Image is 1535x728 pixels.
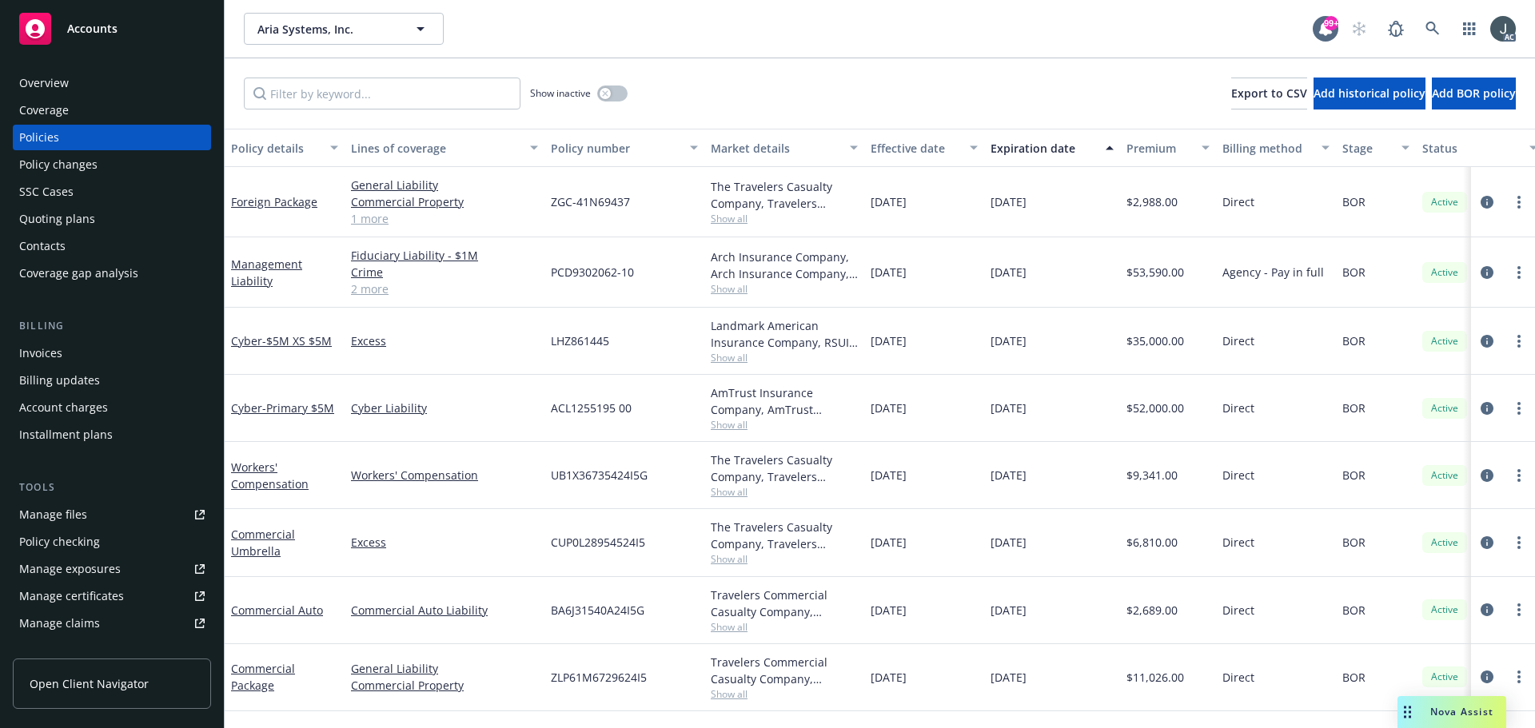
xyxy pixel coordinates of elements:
[544,129,704,167] button: Policy number
[1477,193,1497,212] a: circleInformation
[13,638,211,663] a: Manage BORs
[1342,534,1366,551] span: BOR
[871,140,960,157] div: Effective date
[231,527,295,559] a: Commercial Umbrella
[1429,603,1461,617] span: Active
[711,249,858,282] div: Arch Insurance Company, Arch Insurance Company, PERse (RT Specialty)
[1222,193,1254,210] span: Direct
[1336,129,1416,167] button: Stage
[351,677,538,694] a: Commercial Property
[711,485,858,499] span: Show all
[551,193,630,210] span: ZGC-41N69437
[1222,400,1254,416] span: Direct
[19,529,100,555] div: Policy checking
[257,21,396,38] span: Aria Systems, Inc.
[530,86,591,100] span: Show inactive
[551,467,648,483] span: UB1X36735424I5G
[711,418,858,432] span: Show all
[551,332,609,349] span: LHZ861445
[1222,332,1254,349] span: Direct
[13,318,211,334] div: Billing
[1432,86,1516,101] span: Add BOR policy
[551,264,634,280] span: PCD9302062-10
[244,13,444,45] button: Aria Systems, Inc.
[711,140,840,157] div: Market details
[231,194,317,209] a: Foreign Package
[991,193,1027,210] span: [DATE]
[711,282,858,296] span: Show all
[1342,467,1366,483] span: BOR
[1429,401,1461,416] span: Active
[704,129,864,167] button: Market details
[871,193,907,210] span: [DATE]
[351,210,538,227] a: 1 more
[711,519,858,552] div: The Travelers Casualty Company, Travelers Insurance
[1477,332,1497,351] a: circleInformation
[991,332,1027,349] span: [DATE]
[1343,13,1375,45] a: Start snowing
[1126,332,1184,349] span: $35,000.00
[1429,468,1461,483] span: Active
[1231,86,1307,101] span: Export to CSV
[1477,263,1497,282] a: circleInformation
[351,280,538,297] a: 2 more
[871,467,907,483] span: [DATE]
[711,178,858,212] div: The Travelers Casualty Company, Travelers Insurance
[1477,533,1497,552] a: circleInformation
[351,660,538,677] a: General Liability
[19,583,124,609] div: Manage certificates
[871,400,907,416] span: [DATE]
[351,602,538,619] a: Commercial Auto Liability
[1509,600,1529,619] a: more
[19,611,100,636] div: Manage claims
[13,206,211,232] a: Quoting plans
[231,459,309,491] a: Workers' Compensation
[351,193,538,210] a: Commercial Property
[1477,466,1497,485] a: circleInformation
[711,317,858,351] div: Landmark American Insurance Company, RSUI Group, RT Specialty Insurance Services, LLC (RSG Specia...
[351,467,538,483] a: Workers' Compensation
[991,534,1027,551] span: [DATE]
[231,257,302,288] a: Management Liability
[1126,534,1178,551] span: $6,810.00
[351,534,538,551] a: Excess
[19,395,108,420] div: Account charges
[1342,669,1366,686] span: BOR
[551,534,645,551] span: CUP0L28954524I5
[13,125,211,150] a: Policies
[1422,140,1520,157] div: Status
[551,140,680,157] div: Policy number
[13,152,211,177] a: Policy changes
[351,247,538,264] a: Fiduciary Liability - $1M
[551,669,647,686] span: ZLP61M6729624I5
[19,70,69,96] div: Overview
[871,332,907,349] span: [DATE]
[231,400,334,416] a: Cyber
[1126,264,1184,280] span: $53,590.00
[13,479,211,495] div: Tools
[13,179,211,205] a: SSC Cases
[1231,78,1307,109] button: Export to CSV
[13,340,211,366] a: Invoices
[13,556,211,582] span: Manage exposures
[1477,399,1497,418] a: circleInformation
[991,400,1027,416] span: [DATE]
[1222,534,1254,551] span: Direct
[1324,16,1338,30] div: 99+
[1477,600,1497,619] a: circleInformation
[711,587,858,620] div: Travelers Commercial Casualty Company, Travelers Insurance
[1429,535,1461,550] span: Active
[1509,533,1529,552] a: more
[1477,667,1497,686] a: circleInformation
[1342,140,1392,157] div: Stage
[1380,13,1412,45] a: Report a Bug
[13,502,211,527] a: Manage files
[244,78,520,109] input: Filter by keyword...
[871,264,907,280] span: [DATE]
[19,179,74,205] div: SSC Cases
[262,400,334,416] span: - Primary $5M
[1509,332,1529,351] a: more
[19,422,113,448] div: Installment plans
[1509,399,1529,418] a: more
[711,212,858,225] span: Show all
